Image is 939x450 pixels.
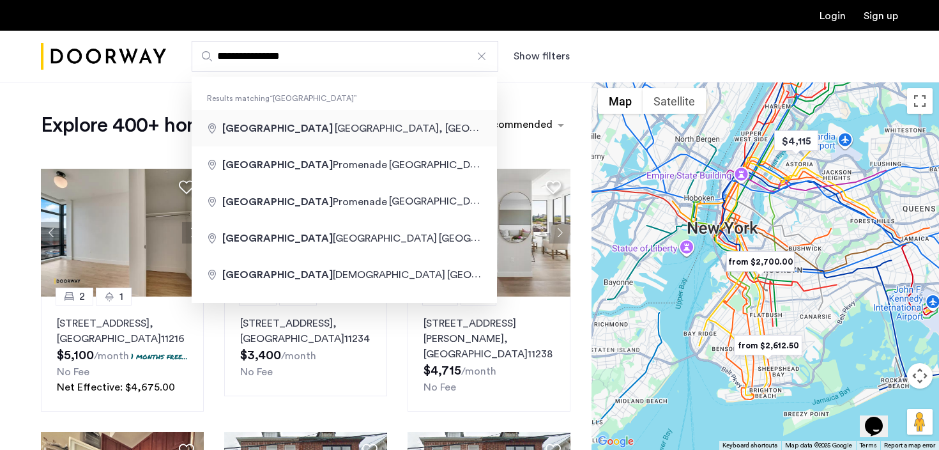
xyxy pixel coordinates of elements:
[461,366,496,376] sub: /month
[860,399,901,437] iframe: chat widget
[57,367,89,377] span: No Fee
[595,433,637,450] img: Google
[864,11,898,21] a: Registration
[424,316,554,362] p: [STREET_ADDRESS][PERSON_NAME] 11238
[884,441,935,450] a: Report a map error
[860,441,876,450] a: Terms (opens in new tab)
[222,270,333,280] span: [GEOGRAPHIC_DATA]
[907,409,933,435] button: Drag Pegman onto the map to open Street View
[41,169,204,297] img: 2016_638673975962267132.jpeg
[389,196,714,206] span: [GEOGRAPHIC_DATA], [GEOGRAPHIC_DATA], [GEOGRAPHIC_DATA]
[94,351,129,361] sub: /month
[119,289,123,304] span: 1
[722,441,777,450] button: Keyboard shortcuts
[182,222,204,244] button: Next apartment
[222,233,333,244] span: [GEOGRAPHIC_DATA]
[41,33,166,81] img: logo
[222,160,389,170] span: Promenade
[57,382,175,392] span: Net Effective: $4,675.00
[41,112,369,138] h1: Explore 400+ homes and apartments
[595,433,637,450] a: Open this area in Google Maps (opens a new window)
[424,382,456,392] span: No Fee
[222,123,333,134] span: [GEOGRAPHIC_DATA]
[389,159,825,170] span: [GEOGRAPHIC_DATA], [GEOGRAPHIC_DATA], [GEOGRAPHIC_DATA], [GEOGRAPHIC_DATA]
[514,49,570,64] button: Show or hide filters
[598,88,643,114] button: Show street map
[820,11,846,21] a: Login
[270,95,357,102] q: [GEOGRAPHIC_DATA]
[729,331,807,360] div: from $2,612.50
[424,364,461,377] span: $4,715
[131,351,188,362] p: 1 months free...
[475,114,570,137] ng-select: sort-apartment
[447,269,883,280] span: [GEOGRAPHIC_DATA], [GEOGRAPHIC_DATA], [GEOGRAPHIC_DATA], [GEOGRAPHIC_DATA]
[240,349,281,362] span: $3,400
[721,247,800,276] div: from $2,700.00
[41,297,204,412] a: 21[STREET_ADDRESS], [GEOGRAPHIC_DATA]112161 months free...No FeeNet Effective: $4,675.00
[769,127,823,155] div: $4,115
[335,123,660,134] span: [GEOGRAPHIC_DATA], [GEOGRAPHIC_DATA], [GEOGRAPHIC_DATA]
[222,233,439,244] span: [GEOGRAPHIC_DATA]
[439,233,653,244] span: [GEOGRAPHIC_DATA], [GEOGRAPHIC_DATA]
[222,197,389,207] span: Promenade
[192,92,497,105] span: Results matching
[224,297,387,396] a: 32[STREET_ADDRESS], [GEOGRAPHIC_DATA]11234No Fee
[57,349,94,362] span: $5,100
[240,316,371,346] p: [STREET_ADDRESS] 11234
[281,351,316,361] sub: /month
[222,197,333,207] span: [GEOGRAPHIC_DATA]
[41,33,166,81] a: Cazamio Logo
[643,88,706,114] button: Show satellite imagery
[222,160,333,170] span: [GEOGRAPHIC_DATA]
[907,363,933,389] button: Map camera controls
[79,289,85,304] span: 2
[57,316,188,346] p: [STREET_ADDRESS] 11216
[192,41,498,72] input: Apartment Search
[907,88,933,114] button: Toggle fullscreen view
[549,222,570,244] button: Next apartment
[408,297,570,412] a: 11[STREET_ADDRESS][PERSON_NAME], [GEOGRAPHIC_DATA]11238No Fee
[222,270,447,280] span: [DEMOGRAPHIC_DATA]
[240,367,273,377] span: No Fee
[785,442,852,449] span: Map data ©2025 Google
[479,117,553,136] div: Recommended
[41,222,63,244] button: Previous apartment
